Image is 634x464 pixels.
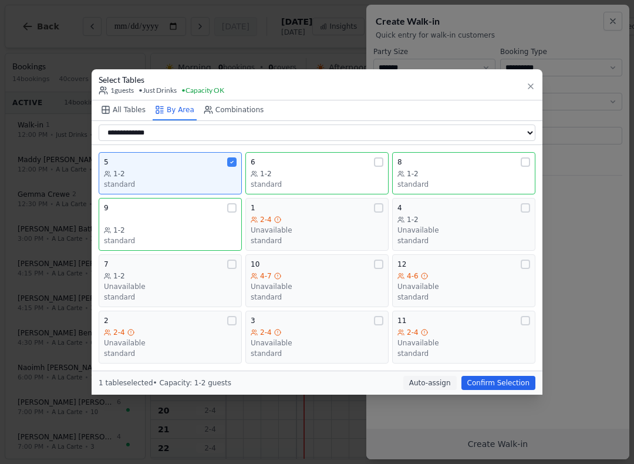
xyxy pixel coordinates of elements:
span: 7 [104,260,109,269]
span: 8 [397,157,402,167]
div: standard [397,292,530,302]
span: 1-2 [260,169,272,179]
span: 4-6 [407,271,419,281]
span: 2-4 [260,215,272,224]
button: 71-2Unavailablestandard [99,254,242,307]
span: 1-2 [407,215,419,224]
div: standard [251,236,383,246]
div: standard [397,180,530,189]
span: 5 [104,157,109,167]
span: • Capacity OK [181,86,224,95]
button: 124-6Unavailablestandard [392,254,535,307]
div: standard [397,236,530,246]
span: 1-2 [407,169,419,179]
div: standard [251,292,383,302]
span: 1-2 [113,271,125,281]
div: standard [397,349,530,358]
div: Unavailable [251,226,383,235]
button: Confirm Selection [461,376,535,390]
span: 11 [397,316,406,325]
span: 2-4 [113,328,125,337]
span: • Just Drinks [139,86,177,95]
span: 1 [251,203,255,213]
div: Unavailable [251,282,383,291]
button: 61-2standard [245,152,389,194]
span: 2-4 [407,328,419,337]
button: 91-2standard [99,198,242,251]
span: 9 [104,203,109,213]
button: By Area [153,100,197,120]
span: 1-2 [113,169,125,179]
span: 4 [397,203,402,213]
div: standard [251,180,383,189]
div: Unavailable [397,226,530,235]
div: standard [104,349,237,358]
span: 4-7 [260,271,272,281]
div: Unavailable [397,282,530,291]
div: standard [104,236,237,246]
button: 22-4Unavailablestandard [99,311,242,364]
div: standard [251,349,383,358]
div: Unavailable [397,338,530,348]
button: 81-2standard [392,152,535,194]
h3: Select Tables [99,74,224,86]
div: Unavailable [104,282,237,291]
span: 10 [251,260,259,269]
span: 1 guests [99,86,134,95]
button: 32-4Unavailablestandard [245,311,389,364]
button: Auto-assign [403,376,457,390]
span: 1 table selected • Capacity: 1-2 guests [99,379,231,387]
span: 1-2 [113,226,125,235]
span: 2-4 [260,328,272,337]
button: 12-4Unavailablestandard [245,198,389,251]
div: Unavailable [104,338,237,348]
button: 41-2Unavailablestandard [392,198,535,251]
div: Unavailable [251,338,383,348]
span: 6 [251,157,255,167]
div: standard [104,180,237,189]
span: 3 [251,316,255,325]
button: Combinations [201,100,267,120]
span: 2 [104,316,109,325]
button: All Tables [99,100,148,120]
button: 104-7Unavailablestandard [245,254,389,307]
div: standard [104,292,237,302]
button: 112-4Unavailablestandard [392,311,535,364]
span: 12 [397,260,406,269]
button: 51-2standard [99,152,242,194]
